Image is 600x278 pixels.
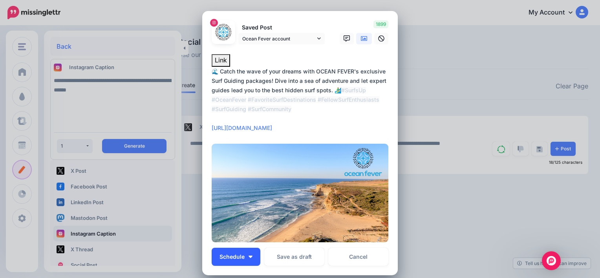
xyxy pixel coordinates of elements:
button: Link [212,54,230,67]
p: Saved Post [238,23,325,32]
div: 🌊 Catch the wave of your dreams with OCEAN FEVER's exclusive Surf Guiding packages! Dive into a s... [212,67,392,133]
img: R4WNWES44PYA76XUNZL2DLK7IEU0DNSW.png [212,144,388,243]
button: Save as draft [264,248,324,266]
a: Ocean Fever account [238,33,325,44]
button: Schedule [212,248,260,266]
img: arrow-down-white.png [249,256,252,258]
div: Open Intercom Messenger [542,251,561,270]
span: Ocean Fever account [242,35,315,43]
span: Schedule [220,254,245,260]
img: 107422651_701898550356862_7250447219391080480_n-bsa149580.jpg [214,23,233,42]
a: Cancel [328,248,388,266]
span: 1899 [373,20,388,28]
